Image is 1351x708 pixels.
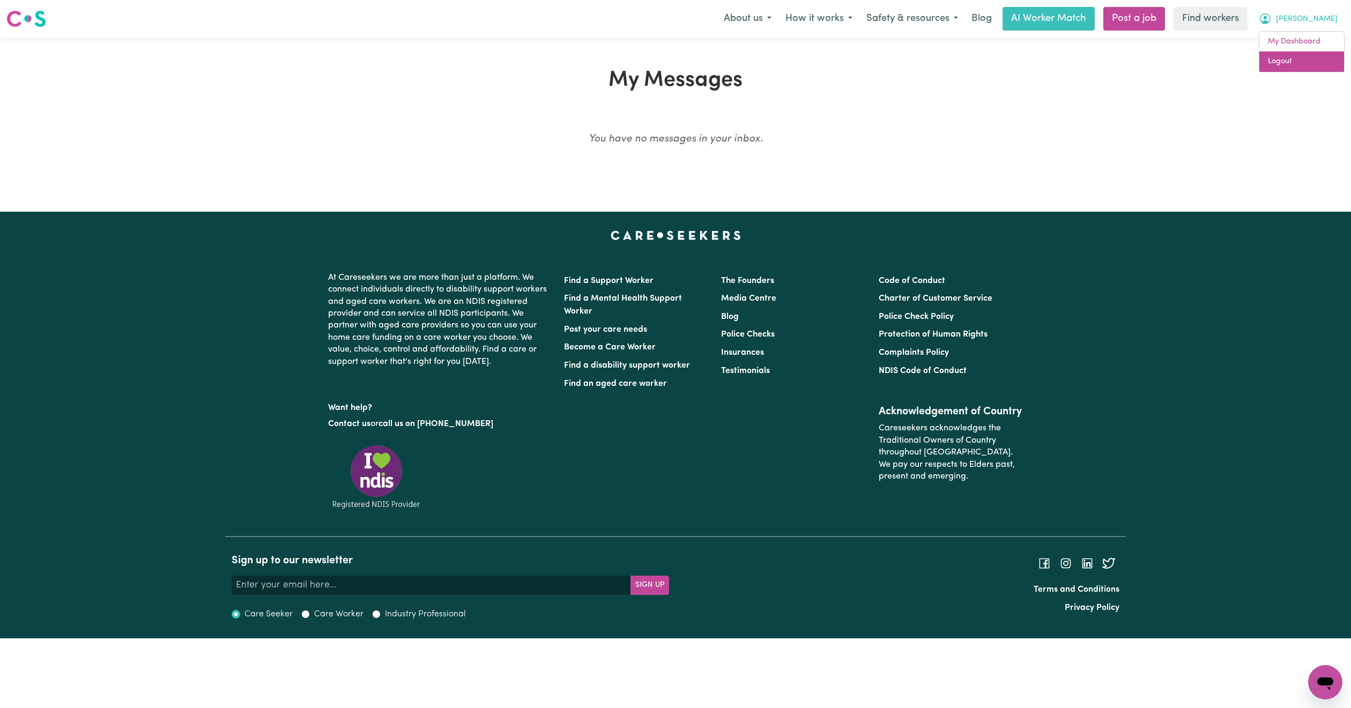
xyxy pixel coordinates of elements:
a: Complaints Policy [879,348,949,357]
a: Become a Care Worker [564,343,656,352]
img: Registered NDIS provider [328,443,425,510]
button: About us [717,8,778,30]
h2: Sign up to our newsletter [232,554,669,567]
label: Care Seeker [244,608,293,621]
h1: My Messages [232,68,1119,93]
button: My Account [1252,8,1345,30]
a: Post your care needs [564,325,647,334]
a: Police Check Policy [879,312,954,321]
button: Safety & resources [859,8,965,30]
a: Terms and Conditions [1034,585,1119,594]
a: Privacy Policy [1065,603,1119,612]
input: Enter your email here... [232,576,631,595]
a: My Dashboard [1259,32,1344,52]
a: NDIS Code of Conduct [879,367,967,375]
img: Careseekers logo [6,9,46,28]
a: Code of Conduct [879,277,945,285]
a: Find a Mental Health Support Worker [564,294,682,316]
button: How it works [778,8,859,30]
em: You have no messages in your inbox. [589,134,763,144]
a: Insurances [721,348,764,357]
label: Industry Professional [385,608,466,621]
a: Media Centre [721,294,776,303]
div: My Account [1259,31,1345,72]
p: Want help? [328,398,551,414]
a: Logout [1259,51,1344,72]
a: Follow Careseekers on LinkedIn [1081,559,1094,568]
a: AI Worker Match [1003,7,1095,31]
a: Blog [965,7,998,31]
a: The Founders [721,277,774,285]
span: [PERSON_NAME] [1276,13,1338,25]
a: Charter of Customer Service [879,294,992,303]
a: Careseekers logo [6,6,46,31]
a: call us on [PHONE_NUMBER] [378,420,493,428]
a: Police Checks [721,330,775,339]
a: Careseekers home page [611,231,741,240]
a: Find an aged care worker [564,379,667,388]
a: Testimonials [721,367,770,375]
button: Subscribe [630,576,669,595]
p: or [328,414,551,434]
a: Find a Support Worker [564,277,654,285]
p: Careseekers acknowledges the Traditional Owners of Country throughout [GEOGRAPHIC_DATA]. We pay o... [879,418,1023,487]
p: At Careseekers we are more than just a platform. We connect individuals directly to disability su... [328,267,551,372]
a: Post a job [1103,7,1165,31]
a: Follow Careseekers on Facebook [1038,559,1051,568]
a: Protection of Human Rights [879,330,988,339]
a: Find a disability support worker [564,361,690,370]
a: Follow Careseekers on Instagram [1059,559,1072,568]
label: Care Worker [314,608,363,621]
a: Find workers [1174,7,1248,31]
a: Follow Careseekers on Twitter [1102,559,1115,568]
iframe: Button to launch messaging window, conversation in progress [1308,665,1342,699]
h2: Acknowledgement of Country [879,405,1023,418]
a: Blog [721,312,739,321]
a: Contact us [328,420,370,428]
